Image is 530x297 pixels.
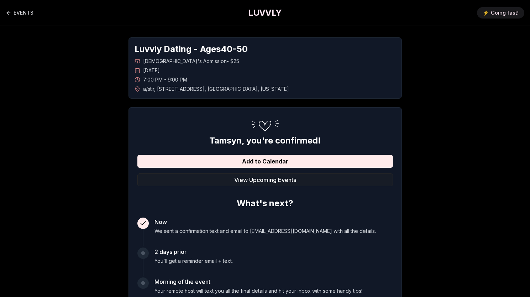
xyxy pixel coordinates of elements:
[248,7,282,19] a: LUVVLY
[154,277,362,286] h3: Morning of the event
[143,67,160,74] span: [DATE]
[154,257,233,265] p: You'll get a reminder email + text.
[154,287,362,295] p: Your remote host will text you all the final details and hit your inbox with some handy tips!
[137,135,393,146] h2: Tamsyn , you're confirmed!
[135,43,396,55] h1: Luvvly Dating - Ages 40 - 50
[491,9,519,16] span: Going fast!
[154,228,376,235] p: We sent a confirmation text and email to [EMAIL_ADDRESS][DOMAIN_NAME] with all the details.
[6,6,33,20] a: Back to events
[143,76,187,83] span: 7:00 PM - 9:00 PM
[143,58,239,65] span: [DEMOGRAPHIC_DATA]'s Admission - $25
[143,85,289,93] span: a/stir , [STREET_ADDRESS] , [GEOGRAPHIC_DATA] , [US_STATE]
[137,173,393,186] button: View Upcoming Events
[154,247,233,256] h3: 2 days prior
[154,218,376,226] h3: Now
[247,116,283,135] img: Confirmation Step
[137,155,393,168] button: Add to Calendar
[483,9,489,16] span: ⚡️
[137,195,393,209] h2: What's next?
